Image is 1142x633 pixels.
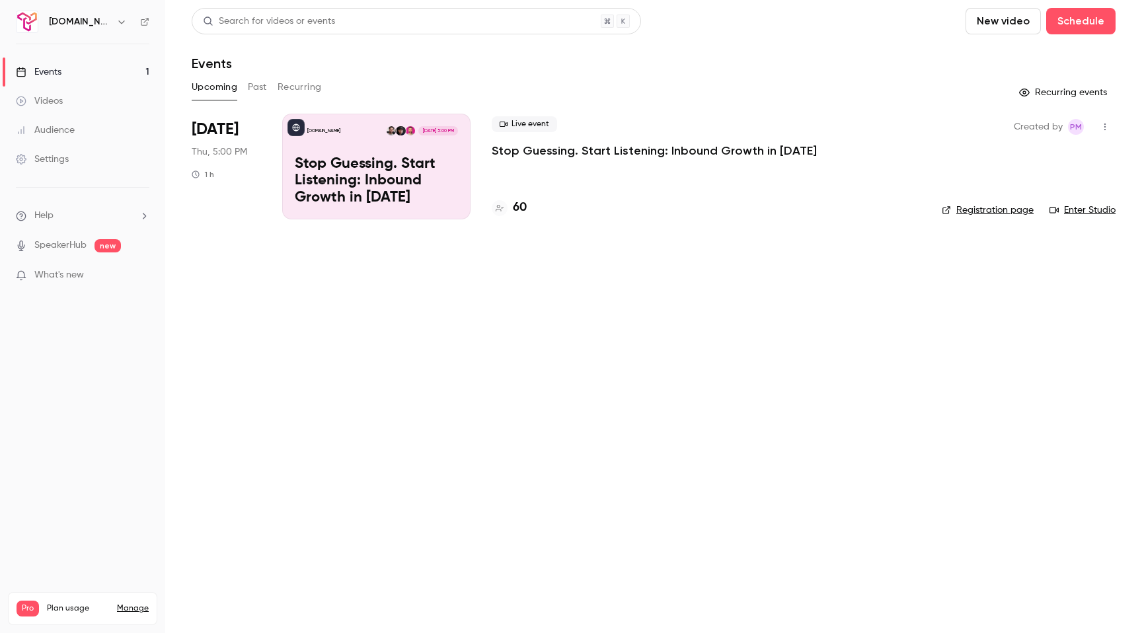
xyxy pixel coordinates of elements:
a: Manage [117,603,149,614]
h4: 60 [513,199,527,217]
div: Settings [16,153,69,166]
p: [DOMAIN_NAME] [307,128,340,134]
span: PM [1070,119,1082,135]
div: Videos [16,94,63,108]
button: New video [966,8,1041,34]
div: Search for videos or events [203,15,335,28]
img: Trigify.io [17,11,38,32]
a: Enter Studio [1049,204,1116,217]
a: 60 [492,199,527,217]
span: new [95,239,121,252]
h1: Events [192,56,232,71]
span: [DATE] [192,119,239,140]
span: Pro [17,601,39,616]
button: Schedule [1046,8,1116,34]
span: Live event [492,116,557,132]
span: Thu, 5:00 PM [192,145,247,159]
button: Recurring [278,77,322,98]
a: Stop Guessing. Start Listening: Inbound Growth in 2026[DOMAIN_NAME]Hugo MiIllington-DrakeMax Mitc... [282,114,471,219]
a: SpeakerHub [34,239,87,252]
span: What's new [34,268,84,282]
img: Max Mitcham [396,126,405,135]
p: Stop Guessing. Start Listening: Inbound Growth in [DATE] [295,156,458,207]
h6: [DOMAIN_NAME] [49,15,111,28]
span: [DATE] 5:00 PM [418,126,457,135]
div: Events [16,65,61,79]
img: Hugo MiIllington-Drake [406,126,415,135]
a: Registration page [942,204,1034,217]
span: Plan usage [47,603,109,614]
span: Help [34,209,54,223]
a: Stop Guessing. Start Listening: Inbound Growth in [DATE] [492,143,817,159]
span: Created by [1014,119,1063,135]
div: Audience [16,124,75,137]
button: Past [248,77,267,98]
img: Piers Montgomery [387,126,396,135]
span: Piers Montgomery [1068,119,1084,135]
button: Upcoming [192,77,237,98]
div: 1 h [192,169,214,180]
div: Sep 25 Thu, 5:00 PM (Europe/London) [192,114,261,219]
button: Recurring events [1013,82,1116,103]
li: help-dropdown-opener [16,209,149,223]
